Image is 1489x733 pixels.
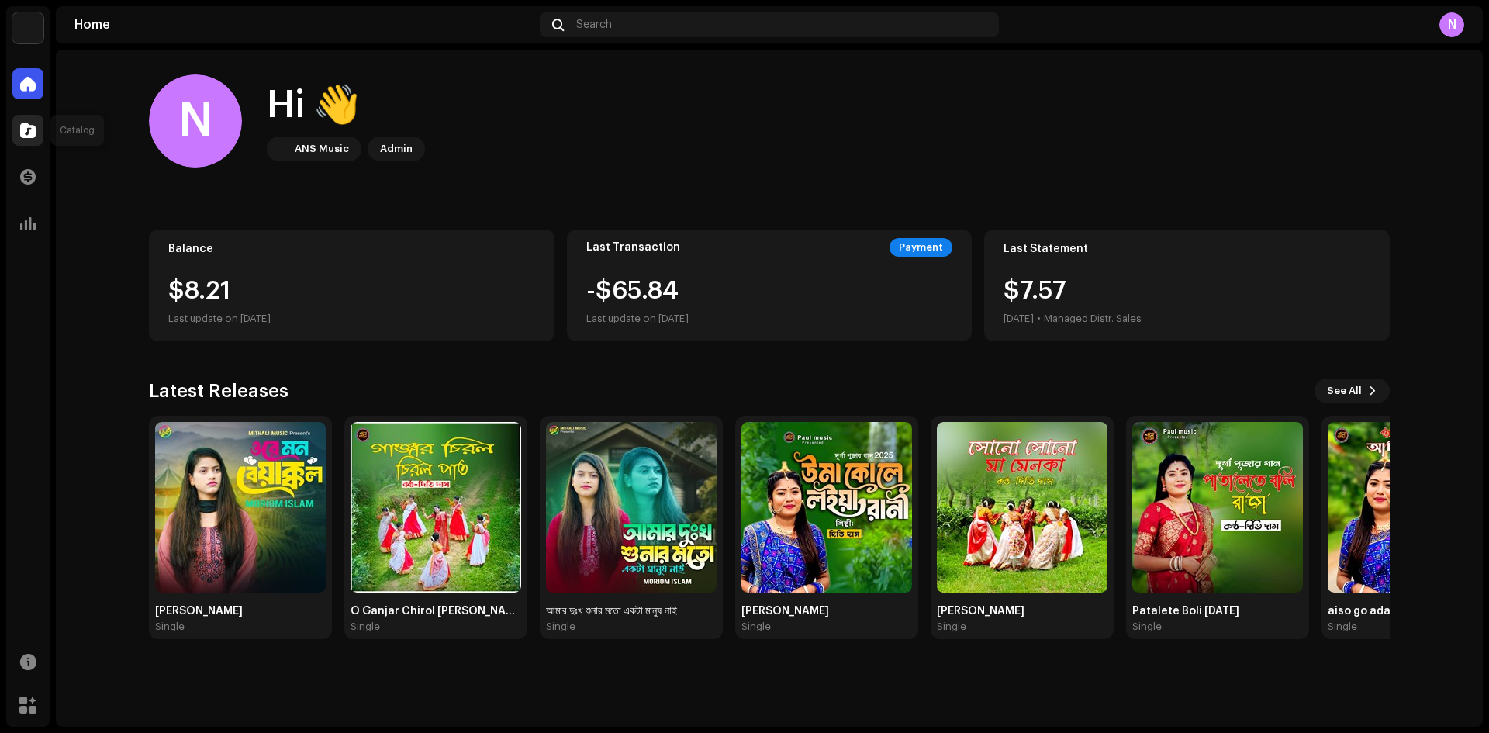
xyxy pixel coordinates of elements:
div: Last update on [DATE] [586,309,689,328]
div: N [149,74,242,168]
img: bb356b9b-6e90-403f-adc8-c282c7c2e227 [12,12,43,43]
div: • [1037,309,1041,328]
div: Single [937,621,966,633]
div: O Ganjar Chirol [PERSON_NAME] [351,605,521,617]
div: [PERSON_NAME] [155,605,326,617]
div: Managed Distr. Sales [1044,309,1142,328]
div: [PERSON_NAME] [741,605,912,617]
div: Admin [380,140,413,158]
div: Hi 👋 [267,81,425,130]
img: 74a76db7-4d37-494c-90e4-5b366275a436 [741,422,912,593]
div: Single [546,621,575,633]
div: Single [741,621,771,633]
div: Home [74,19,534,31]
div: Last Transaction [586,241,680,254]
div: Single [155,621,185,633]
img: b69994aa-2d66-47cd-80c5-6a4322ac4f9b [1132,422,1303,593]
div: ANS Music [295,140,349,158]
re-o-card-value: Last Statement [984,230,1390,341]
img: eeb28a7f-84c8-46dc-bcb8-f15c5799be2d [546,422,717,593]
span: See All [1327,375,1362,406]
h3: Latest Releases [149,379,288,403]
img: 7238750c-d7bb-4bf1-93fa-d098ffa21bb2 [937,422,1107,593]
div: আমার দুঃখ শুনার মতো একটা মানুষ নাই [546,605,717,617]
div: Single [1328,621,1357,633]
div: Patalete Boli [DATE] [1132,605,1303,617]
div: Last update on [DATE] [168,309,535,328]
div: Last Statement [1004,243,1370,255]
div: Payment [890,238,952,257]
div: N [1439,12,1464,37]
re-o-card-value: Balance [149,230,554,341]
button: See All [1315,379,1390,403]
img: bb356b9b-6e90-403f-adc8-c282c7c2e227 [270,140,288,158]
img: 45bfc954-5a16-4779-b5ab-811324e2976d [155,422,326,593]
div: Single [351,621,380,633]
div: [DATE] [1004,309,1034,328]
img: 007ab49d-8b60-447e-b281-8082368b585a [351,422,521,593]
div: Balance [168,243,535,255]
div: [PERSON_NAME] [937,605,1107,617]
span: Search [576,19,612,31]
div: Single [1132,621,1162,633]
